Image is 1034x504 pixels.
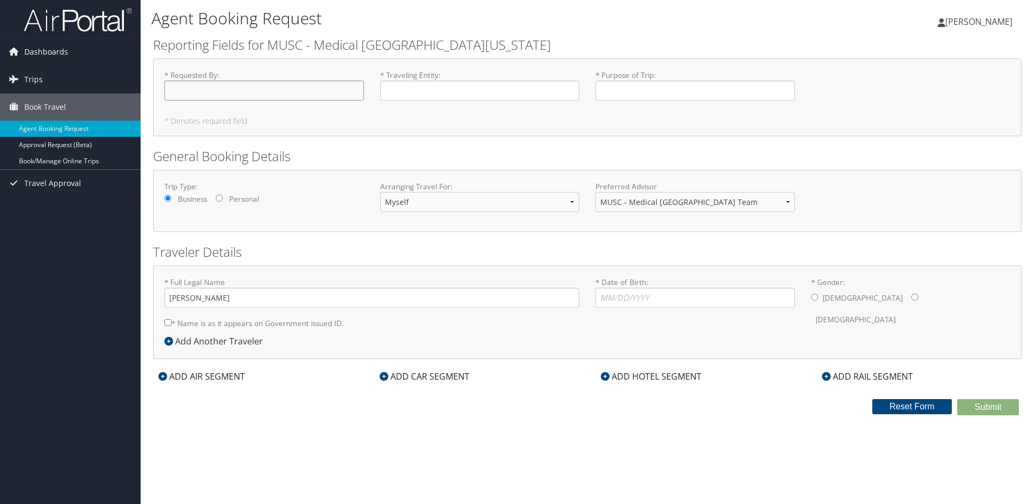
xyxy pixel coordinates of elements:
label: * Name is as it appears on Government issued ID. [164,313,344,333]
input: * Traveling Entity: [380,81,580,101]
input: * Gender:[DEMOGRAPHIC_DATA][DEMOGRAPHIC_DATA] [911,294,918,301]
span: [PERSON_NAME] [945,16,1012,28]
h2: General Booking Details [153,147,1022,165]
label: [DEMOGRAPHIC_DATA] [816,309,896,330]
span: Dashboards [24,38,68,65]
span: Trips [24,66,43,93]
label: * Requested By : [164,70,364,101]
label: Trip Type: [164,181,364,192]
span: Travel Approval [24,170,81,197]
label: * Full Legal Name [164,277,579,308]
h1: Agent Booking Request [151,7,733,30]
input: * Full Legal Name [164,288,579,308]
input: * Name is as it appears on Government issued ID. [164,319,171,326]
div: ADD AIR SEGMENT [153,370,250,383]
span: Book Travel [24,94,66,121]
input: * Date of Birth: [595,288,795,308]
label: Arranging Travel For: [380,181,580,192]
h2: Reporting Fields for MUSC - Medical [GEOGRAPHIC_DATA][US_STATE] [153,36,1022,54]
h2: Traveler Details [153,243,1022,261]
input: * Gender:[DEMOGRAPHIC_DATA][DEMOGRAPHIC_DATA] [811,294,818,301]
label: [DEMOGRAPHIC_DATA] [823,288,903,308]
label: * Traveling Entity : [380,70,580,101]
a: [PERSON_NAME] [938,5,1023,38]
input: * Purpose of Trip: [595,81,795,101]
div: ADD RAIL SEGMENT [817,370,918,383]
button: Reset Form [872,399,952,414]
label: * Purpose of Trip : [595,70,795,101]
label: Personal [229,194,259,204]
div: ADD HOTEL SEGMENT [595,370,707,383]
label: * Date of Birth: [595,277,795,308]
button: Submit [957,399,1019,415]
label: * Gender: [811,277,1011,330]
h5: * Denotes required field [164,117,1010,125]
label: Business [178,194,207,204]
div: Add Another Traveler [164,335,268,348]
div: ADD CAR SEGMENT [374,370,475,383]
input: * Requested By: [164,81,364,101]
img: airportal-logo.png [24,7,132,32]
label: Preferred Advisor [595,181,795,192]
